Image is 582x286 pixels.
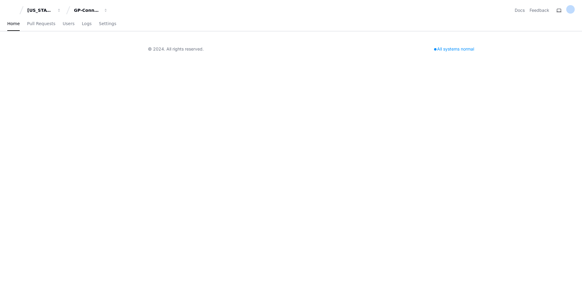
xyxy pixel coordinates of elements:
[27,7,53,13] div: [US_STATE] Pacific
[27,17,55,31] a: Pull Requests
[7,17,20,31] a: Home
[74,7,100,13] div: GP-Connection Central
[72,5,110,16] button: GP-Connection Central
[63,22,75,25] span: Users
[7,22,20,25] span: Home
[99,17,116,31] a: Settings
[148,46,204,52] div: © 2024. All rights reserved.
[430,45,478,53] div: All systems normal
[82,17,92,31] a: Logs
[530,7,549,13] button: Feedback
[63,17,75,31] a: Users
[99,22,116,25] span: Settings
[515,7,525,13] a: Docs
[25,5,64,16] button: [US_STATE] Pacific
[27,22,55,25] span: Pull Requests
[82,22,92,25] span: Logs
